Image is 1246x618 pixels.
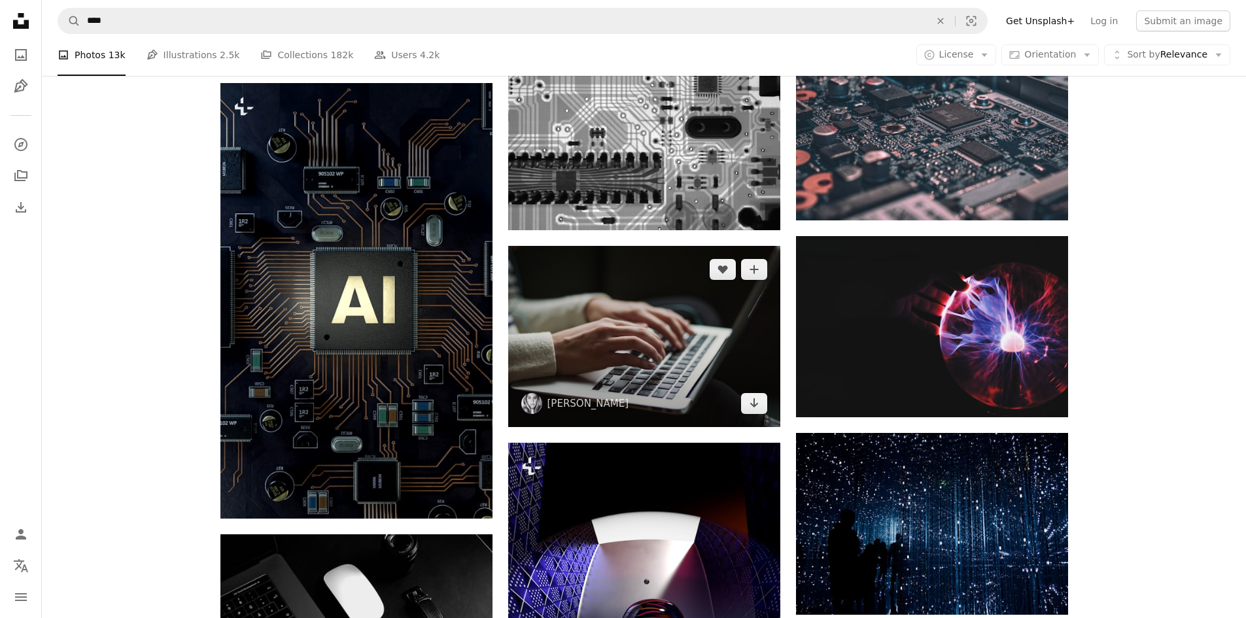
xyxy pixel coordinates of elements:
[796,124,1068,135] a: macro photography of black circuit board
[939,49,974,60] span: License
[710,259,736,280] button: Like
[8,553,34,579] button: Language
[58,9,80,33] button: Search Unsplash
[998,10,1082,31] a: Get Unsplash+
[8,584,34,610] button: Menu
[521,393,542,414] img: Go to Kaitlyn Baker's profile
[8,42,34,68] a: Photos
[796,320,1068,332] a: human hand holding plasma ball
[796,39,1068,220] img: macro photography of black circuit board
[508,330,780,342] a: person using laptop
[1024,49,1076,60] span: Orientation
[8,163,34,189] a: Collections
[8,521,34,547] a: Log in / Sign up
[260,34,353,76] a: Collections 182k
[796,433,1068,615] img: a group of people standing next to each other
[956,9,987,33] button: Visual search
[220,294,493,306] a: AI, Artificial Intelligence concept,3d rendering,conceptual image.
[916,44,997,65] button: License
[330,48,353,62] span: 182k
[796,518,1068,530] a: a group of people standing next to each other
[547,397,629,410] a: [PERSON_NAME]
[1104,44,1230,65] button: Sort byRelevance
[796,236,1068,417] img: human hand holding plasma ball
[374,34,440,76] a: Users 4.2k
[508,246,780,427] img: person using laptop
[926,9,955,33] button: Clear
[420,48,440,62] span: 4.2k
[508,16,780,231] img: a close up of a computer circuit board
[147,34,240,76] a: Illustrations 2.5k
[220,83,493,519] img: AI, Artificial Intelligence concept,3d rendering,conceptual image.
[220,48,239,62] span: 2.5k
[1127,48,1207,61] span: Relevance
[1001,44,1099,65] button: Orientation
[58,8,988,34] form: Find visuals sitewide
[8,131,34,158] a: Explore
[1136,10,1230,31] button: Submit an image
[1127,49,1160,60] span: Sort by
[8,73,34,99] a: Illustrations
[741,393,767,414] a: Download
[741,259,767,280] button: Add to Collection
[508,116,780,128] a: a close up of a computer circuit board
[8,194,34,220] a: Download History
[1082,10,1126,31] a: Log in
[8,8,34,37] a: Home — Unsplash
